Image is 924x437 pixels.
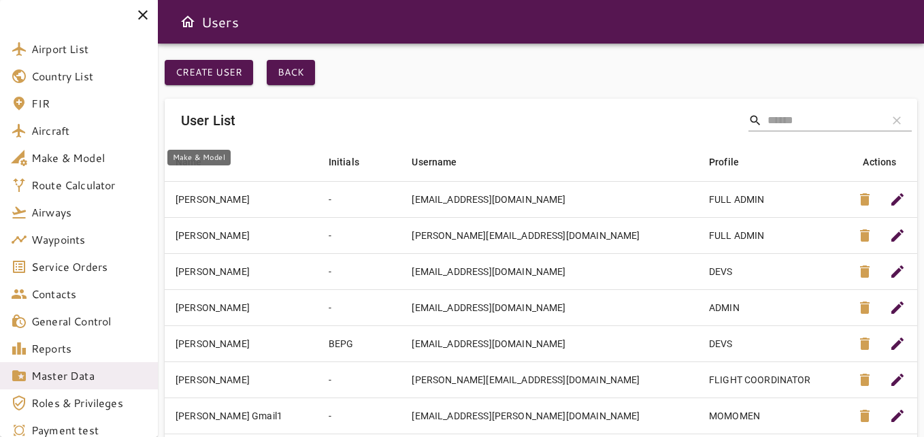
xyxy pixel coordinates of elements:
[848,400,881,432] button: Delete User
[329,154,377,170] span: Initials
[412,154,457,170] div: Username
[181,110,235,131] h6: User List
[267,60,315,85] button: Back
[857,300,873,316] span: delete
[857,191,873,208] span: delete
[201,11,239,33] h6: Users
[329,154,359,170] div: Initials
[748,114,762,127] span: Search
[401,217,698,253] td: [PERSON_NAME][EMAIL_ADDRESS][DOMAIN_NAME]
[857,408,873,424] span: delete
[165,217,318,253] td: [PERSON_NAME]
[31,340,147,357] span: Reports
[848,219,881,252] button: Delete User
[881,219,914,252] button: Edit User
[318,253,401,289] td: -
[167,150,231,165] div: Make & Model
[31,204,147,221] span: Airways
[31,313,147,329] span: General Control
[857,336,873,352] span: delete
[401,325,698,361] td: [EMAIL_ADDRESS][DOMAIN_NAME]
[889,263,906,280] span: edit
[698,325,845,361] td: DEVS
[318,398,401,434] td: -
[165,181,318,217] td: [PERSON_NAME]
[401,289,698,325] td: [EMAIL_ADDRESS][DOMAIN_NAME]
[318,217,401,253] td: -
[31,231,147,248] span: Waypoints
[31,95,147,112] span: FIR
[318,289,401,325] td: -
[698,289,845,325] td: ADMIN
[881,400,914,432] button: Edit User
[698,181,845,217] td: FULL ADMIN
[768,110,876,131] input: Search
[401,398,698,434] td: [EMAIL_ADDRESS][PERSON_NAME][DOMAIN_NAME]
[889,372,906,388] span: edit
[31,177,147,193] span: Route Calculator
[709,154,757,170] span: Profile
[848,183,881,216] button: Delete User
[318,361,401,398] td: -
[318,181,401,217] td: -
[857,227,873,244] span: delete
[857,263,873,280] span: delete
[174,8,201,35] button: Open drawer
[31,368,147,384] span: Master Data
[889,336,906,352] span: edit
[165,398,318,434] td: [PERSON_NAME] Gmail1
[889,227,906,244] span: edit
[401,253,698,289] td: [EMAIL_ADDRESS][DOMAIN_NAME]
[412,154,474,170] span: Username
[709,154,739,170] div: Profile
[698,217,845,253] td: FULL ADMIN
[31,150,147,166] span: Make & Model
[848,291,881,324] button: Delete User
[848,363,881,396] button: Delete User
[848,327,881,360] button: Delete User
[848,255,881,288] button: Delete User
[31,123,147,139] span: Aircraft
[401,181,698,217] td: [EMAIL_ADDRESS][DOMAIN_NAME]
[165,325,318,361] td: [PERSON_NAME]
[881,183,914,216] button: Edit User
[165,253,318,289] td: [PERSON_NAME]
[165,289,318,325] td: [PERSON_NAME]
[698,398,845,434] td: MOMOMEN
[889,191,906,208] span: edit
[857,372,873,388] span: delete
[881,255,914,288] button: Edit User
[401,361,698,398] td: [PERSON_NAME][EMAIL_ADDRESS][DOMAIN_NAME]
[318,325,401,361] td: BEPG
[165,361,318,398] td: [PERSON_NAME]
[881,291,914,324] button: Edit User
[31,41,147,57] span: Airport List
[31,395,147,411] span: Roles & Privileges
[31,68,147,84] span: Country List
[31,286,147,302] span: Contacts
[165,60,253,85] button: Create User
[881,327,914,360] button: Edit User
[881,363,914,396] button: Edit User
[31,259,147,275] span: Service Orders
[698,253,845,289] td: DEVS
[889,408,906,424] span: edit
[698,361,845,398] td: FLIGHT COORDINATOR
[889,300,906,316] span: edit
